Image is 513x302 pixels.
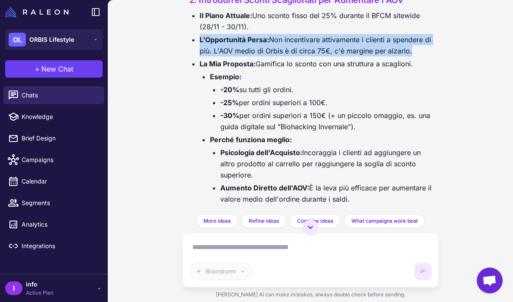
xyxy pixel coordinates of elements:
a: Knowledge [3,108,104,126]
li: per ordini superiori a 100€. [220,97,432,108]
strong: L'Opportunità Persa: [200,35,269,44]
a: Aprire la chat [477,268,503,293]
span: Campaigns [22,155,97,165]
img: Raleon Logo [5,7,69,17]
span: More ideas [203,217,231,225]
span: What campaigns work best [351,217,418,225]
li: Incoraggia i clienti ad aggiungere un altro prodotto al carrello per raggiungere la soglia di sco... [220,147,432,181]
li: Uno sconto fisso del 25% durante il BFCM sitewide (28/11 - 30/11). [200,10,432,32]
span: + [35,64,40,74]
span: ORBIS Lifestyle [29,35,74,44]
strong: La Mia Proposta: [200,59,256,68]
span: New Chat [41,64,73,74]
a: Integrations [3,237,104,255]
li: su tutti gli ordini. [220,84,432,95]
a: Analytics [3,215,104,234]
span: Segments [22,198,97,208]
a: Brief Design [3,129,104,147]
span: Calendar [22,177,97,186]
button: +New Chat [5,60,103,78]
div: OL [9,33,26,47]
button: Brainstorm [190,263,252,280]
strong: Il Piano Attuale: [200,11,252,20]
strong: Perché funziona meglio: [210,135,292,144]
button: Combine ideas [290,214,341,228]
button: More ideas [196,214,238,228]
li: per ordini superiori a 150€ (+ un piccolo omaggio, es. una guida digitale sul "Biohacking Inverna... [220,110,432,132]
strong: Aumento Diretto dell'AOV: [220,184,309,192]
a: Chats [3,86,104,104]
span: Chats [22,90,97,100]
strong: Esempio: [210,72,241,81]
span: Analytics [22,220,97,229]
strong: -25% [220,98,239,107]
span: Brief Design [22,134,97,143]
h3: 3. Aggiungerei un Angolo "Regali di [DATE]" [189,212,432,224]
button: What campaigns work best [344,214,425,228]
button: OLORBIS Lifestyle [5,29,103,50]
button: Refine ideas [241,214,286,228]
a: Segments [3,194,104,212]
strong: -30% [220,111,239,120]
span: Integrations [22,241,97,251]
span: Combine ideas [297,217,333,225]
span: info [26,280,53,289]
a: Calendar [3,172,104,190]
a: Campaigns [3,151,104,169]
span: Knowledge [22,112,97,121]
li: Non incentivare attivamente i clienti a spendere di più. L'AOV medio di Orbis è di circa 75€, c'è... [200,34,432,56]
div: [PERSON_NAME] AI can make mistakes, always double check before sending. [182,287,439,302]
li: È la leva più efficace per aumentare il valore medio dell'ordine durante i saldi. [220,182,432,205]
strong: -20% [220,85,239,94]
strong: Psicologia dell'Acquisto: [220,148,302,157]
span: Refine ideas [249,217,279,225]
span: Active Plan [26,289,53,297]
li: Gamifica lo sconto con una struttura a scaglioni. [200,58,432,205]
a: Raleon Logo [5,7,72,17]
div: I [5,281,22,295]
